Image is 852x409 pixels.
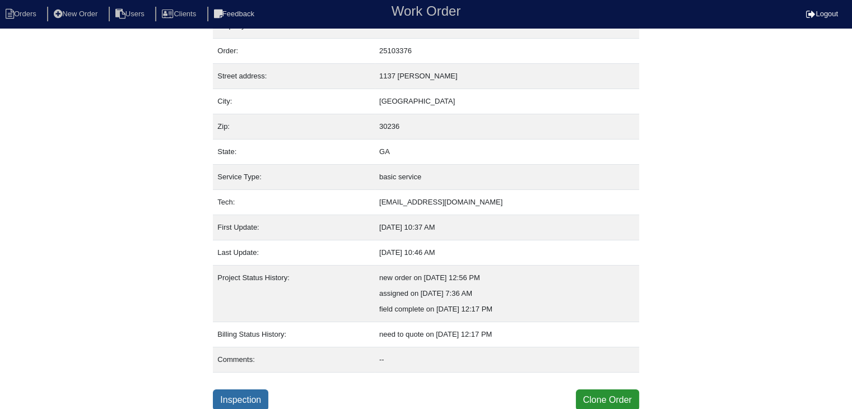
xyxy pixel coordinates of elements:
td: Tech: [213,190,375,215]
li: Users [109,7,153,22]
td: [DATE] 10:46 AM [375,240,639,266]
td: 30236 [375,114,639,140]
td: Project Status History: [213,266,375,322]
td: [GEOGRAPHIC_DATA] [375,89,639,114]
a: New Order [47,10,106,18]
li: New Order [47,7,106,22]
td: -- [375,347,639,373]
td: [EMAIL_ADDRESS][DOMAIN_NAME] [375,190,639,215]
div: new order on [DATE] 12:56 PM [379,270,635,286]
a: Users [109,10,153,18]
td: Order: [213,39,375,64]
div: field complete on [DATE] 12:17 PM [379,301,635,317]
td: 1137 [PERSON_NAME] [375,64,639,89]
a: Logout [806,10,838,18]
div: need to quote on [DATE] 12:17 PM [379,327,635,342]
td: [DATE] 10:37 AM [375,215,639,240]
td: Zip: [213,114,375,140]
td: 25103376 [375,39,639,64]
td: Street address: [213,64,375,89]
a: Clients [155,10,205,18]
td: First Update: [213,215,375,240]
td: State: [213,140,375,165]
li: Feedback [207,7,263,22]
div: assigned on [DATE] 7:36 AM [379,286,635,301]
li: Clients [155,7,205,22]
td: Billing Status History: [213,322,375,347]
td: City: [213,89,375,114]
td: Service Type: [213,165,375,190]
td: Comments: [213,347,375,373]
td: basic service [375,165,639,190]
td: Last Update: [213,240,375,266]
td: GA [375,140,639,165]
